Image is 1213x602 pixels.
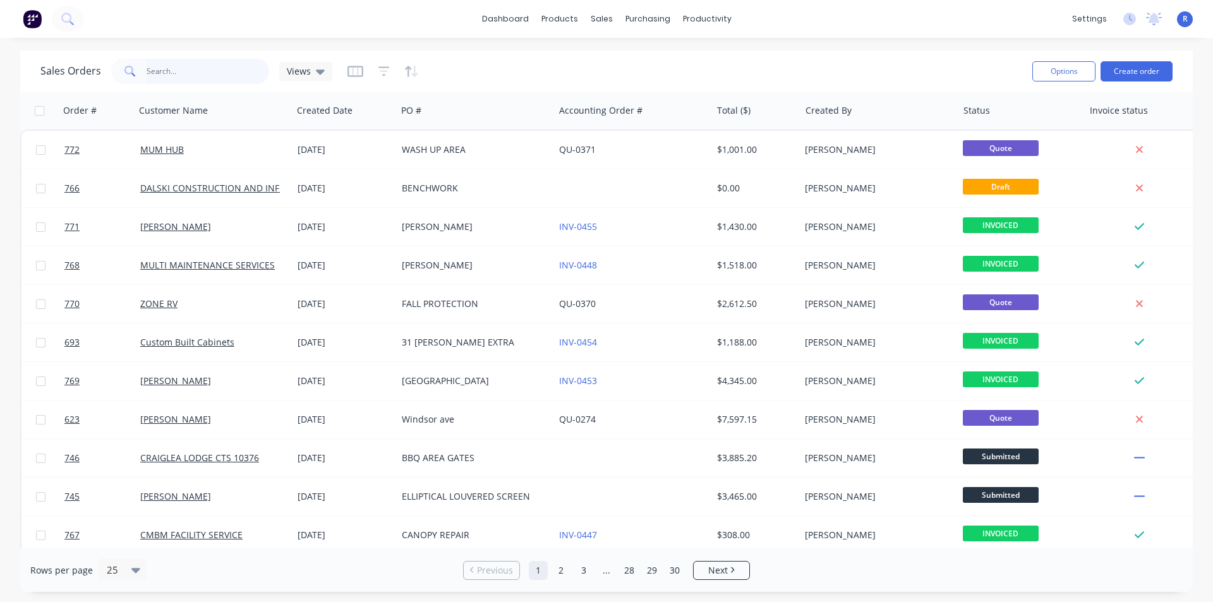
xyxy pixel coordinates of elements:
span: Next [708,564,728,577]
div: [DATE] [298,259,392,272]
span: INVOICED [963,217,1039,233]
div: [PERSON_NAME] [805,298,945,310]
span: INVOICED [963,256,1039,272]
a: ZONE RV [140,298,178,310]
div: [PERSON_NAME] [805,529,945,541]
a: 770 [64,285,140,323]
div: FALL PROTECTION [402,298,542,310]
a: 772 [64,131,140,169]
a: QU-0274 [559,413,596,425]
a: Custom Built Cabinets [140,336,234,348]
div: [PERSON_NAME] [805,490,945,503]
a: QU-0370 [559,298,596,310]
span: Rows per page [30,564,93,577]
input: Search... [147,59,270,84]
div: Invoice status [1090,104,1148,117]
div: [PERSON_NAME] [805,220,945,233]
a: MULTI MAINTENANCE SERVICES [140,259,275,271]
a: 693 [64,323,140,361]
div: [PERSON_NAME] [805,143,945,156]
a: 771 [64,208,140,246]
span: INVOICED [963,526,1039,541]
div: PO # [401,104,421,117]
a: 766 [64,169,140,207]
a: Page 28 [620,561,639,580]
a: INV-0455 [559,220,597,232]
a: Page 3 [574,561,593,580]
span: 769 [64,375,80,387]
span: 770 [64,298,80,310]
a: 768 [64,246,140,284]
span: Quote [963,294,1039,310]
a: [PERSON_NAME] [140,490,211,502]
span: 693 [64,336,80,349]
div: Accounting Order # [559,104,643,117]
a: CRAIGLEA LODGE CTS 10376 [140,452,259,464]
div: $3,885.20 [717,452,791,464]
button: Options [1032,61,1095,81]
a: CMBM FACILITY SERVICE [140,529,243,541]
div: [PERSON_NAME] [402,259,542,272]
div: $1,518.00 [717,259,791,272]
div: $7,597.15 [717,413,791,426]
div: $308.00 [717,529,791,541]
a: [PERSON_NAME] [140,220,211,232]
a: [PERSON_NAME] [140,375,211,387]
img: Factory [23,9,42,28]
div: settings [1066,9,1113,28]
span: 766 [64,182,80,195]
span: INVOICED [963,333,1039,349]
a: 746 [64,439,140,477]
div: ELLIPTICAL LOUVERED SCREEN [402,490,542,503]
span: Quote [963,410,1039,426]
div: [DATE] [298,529,392,541]
div: Created Date [297,104,353,117]
ul: Pagination [458,561,755,580]
div: Status [963,104,990,117]
div: $1,430.00 [717,220,791,233]
div: [DATE] [298,298,392,310]
span: Quote [963,140,1039,156]
span: R [1183,13,1188,25]
div: [DATE] [298,413,392,426]
a: dashboard [476,9,535,28]
div: [DATE] [298,490,392,503]
a: 769 [64,362,140,400]
div: [GEOGRAPHIC_DATA] [402,375,542,387]
span: 623 [64,413,80,426]
div: [DATE] [298,452,392,464]
div: purchasing [619,9,677,28]
div: $1,001.00 [717,143,791,156]
div: $4,345.00 [717,375,791,387]
a: QU-0371 [559,143,596,155]
div: products [535,9,584,28]
a: INV-0447 [559,529,597,541]
div: $3,465.00 [717,490,791,503]
span: Views [287,64,311,78]
a: DALSKI CONSTRUCTION AND INFRASTRUCTURE [140,182,341,194]
a: Page 30 [665,561,684,580]
div: BENCHWORK [402,182,542,195]
span: 745 [64,490,80,503]
span: INVOICED [963,371,1039,387]
div: Created By [806,104,852,117]
div: [DATE] [298,182,392,195]
span: Draft [963,179,1039,195]
a: Previous page [464,564,519,577]
a: INV-0448 [559,259,597,271]
span: 771 [64,220,80,233]
div: [DATE] [298,220,392,233]
span: 772 [64,143,80,156]
div: [DATE] [298,336,392,349]
div: productivity [677,9,738,28]
div: Order # [63,104,97,117]
a: INV-0454 [559,336,597,348]
div: [PERSON_NAME] [402,220,542,233]
a: Page 2 [552,561,570,580]
h1: Sales Orders [40,65,101,77]
div: Windsor ave [402,413,542,426]
div: [PERSON_NAME] [805,259,945,272]
div: [DATE] [298,143,392,156]
div: sales [584,9,619,28]
a: 623 [64,400,140,438]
